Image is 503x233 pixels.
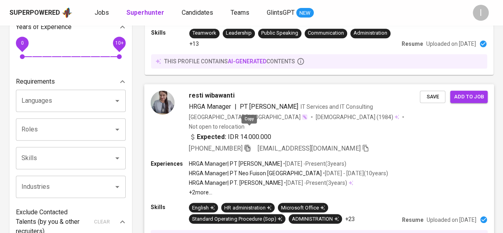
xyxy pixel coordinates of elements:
[281,204,325,211] div: Microsoft Office
[10,7,72,19] a: Superpoweredapp logo
[21,40,23,46] span: 0
[424,92,441,101] span: Save
[189,169,322,177] p: HRGA Manager | PT Neo Fuison [GEOGRAPHIC_DATA]
[112,124,123,135] button: Open
[426,40,476,48] p: Uploaded on [DATE]
[189,113,308,121] div: [GEOGRAPHIC_DATA], [GEOGRAPHIC_DATA]
[224,204,271,211] div: HR administration
[182,9,213,16] span: Candidates
[189,102,231,110] span: HRGA Manager
[473,5,489,21] div: I
[189,122,244,130] p: Not open to relocation
[192,215,282,223] div: Standard Operating Procedure (Sop)
[62,7,72,19] img: app logo
[267,9,295,16] span: GlintsGPT
[95,9,109,16] span: Jobs
[189,40,199,48] p: +13
[450,90,487,103] button: Add to job
[239,102,298,110] span: PT [PERSON_NAME]
[126,8,166,18] a: Superhunter
[95,8,111,18] a: Jobs
[308,29,344,37] div: Communication
[258,144,361,152] span: [EMAIL_ADDRESS][DOMAIN_NAME]
[282,160,346,168] p: • [DATE] - Present ( 3 years )
[189,90,234,100] span: resti wibawanti
[189,188,388,196] p: +2 more ...
[226,29,252,37] div: Leadership
[454,92,484,101] span: Add to job
[301,103,373,110] span: IT Services and IT Consulting
[353,29,387,37] div: Administration
[189,144,242,152] span: [PHONE_NUMBER]
[261,29,298,37] div: Public Speaking
[10,8,60,18] div: Superpowered
[151,160,189,168] p: Experiences
[197,132,226,141] b: Expected:
[112,181,123,192] button: Open
[112,95,123,106] button: Open
[151,29,189,37] p: Skills
[192,204,215,211] div: English
[301,114,308,120] img: magic_wand.svg
[16,22,72,32] p: Years of Experience
[189,160,282,168] p: HRGA Manager | PT [PERSON_NAME]
[296,9,314,17] span: NEW
[16,19,126,35] div: Years of Experience
[402,40,423,48] p: Resume
[16,77,55,86] p: Requirements
[267,8,314,18] a: GlintsGPT NEW
[126,9,164,16] b: Superhunter
[112,153,123,164] button: Open
[115,40,123,46] span: 10+
[234,102,236,111] span: |
[283,179,347,187] p: • [DATE] - Present ( 3 years )
[228,58,266,65] span: AI-generated
[316,113,399,121] div: (1984)
[182,8,215,18] a: Candidates
[316,113,376,121] span: [DEMOGRAPHIC_DATA]
[16,74,126,90] div: Requirements
[420,90,445,103] button: Save
[231,8,251,18] a: Teams
[151,203,189,211] p: Skills
[151,90,175,114] img: 1453089f49e5b3d9ab7e8529b94f3fd3.jpeg
[322,169,388,177] p: • [DATE] - [DATE] ( 10 years )
[345,215,355,223] p: +23
[192,29,216,37] div: Teamwork
[189,132,271,141] div: IDR 14.000.000
[427,215,476,223] p: Uploaded on [DATE]
[292,215,339,223] div: ADMINISTRATION
[231,9,249,16] span: Teams
[189,179,283,187] p: HRGA Manager | PT. [PERSON_NAME]
[164,57,295,65] p: this profile contains contents
[402,215,423,223] p: Resume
